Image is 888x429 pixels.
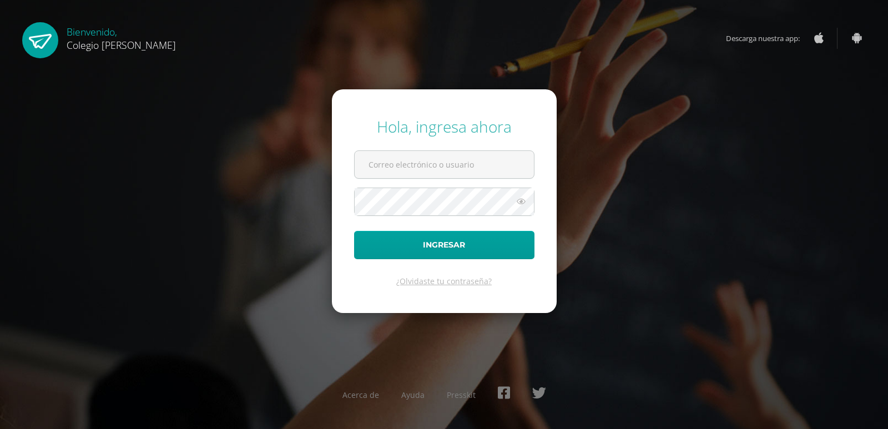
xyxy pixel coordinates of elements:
input: Correo electrónico o usuario [355,151,534,178]
a: Ayuda [401,390,425,400]
a: ¿Olvidaste tu contraseña? [396,276,492,286]
div: Hola, ingresa ahora [354,116,534,137]
span: Descarga nuestra app: [726,28,811,49]
a: Presskit [447,390,476,400]
span: Colegio [PERSON_NAME] [67,38,176,52]
button: Ingresar [354,231,534,259]
a: Acerca de [342,390,379,400]
div: Bienvenido, [67,22,176,52]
